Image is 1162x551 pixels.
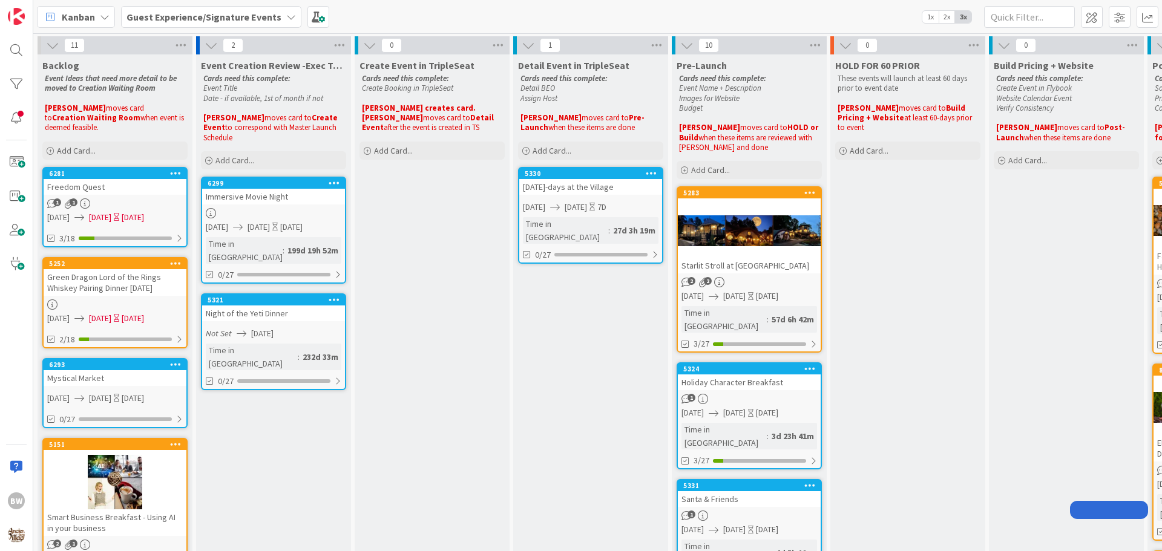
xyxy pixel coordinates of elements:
div: 5324Holiday Character Breakfast [678,364,821,390]
em: Cards need this complete: [679,73,766,83]
div: 5321 [208,296,345,304]
span: 2 [53,540,61,547]
a: 5252Green Dragon Lord of the Rings Whiskey Pairing Dinner [DATE][DATE][DATE][DATE]2/18 [42,257,188,348]
div: 27d 3h 19m [610,224,658,237]
div: Green Dragon Lord of the Rings Whiskey Pairing Dinner [DATE] [44,269,186,296]
div: Night of the Yeti Dinner [202,305,345,321]
div: 6281 [49,169,186,178]
strong: Detail Event [362,112,496,132]
span: 1x [922,11,939,23]
span: Backlog [42,59,79,71]
div: 5331Santa & Friends [678,480,821,507]
span: 0 [381,38,402,53]
div: Time in [GEOGRAPHIC_DATA] [681,423,767,449]
span: [DATE] [251,327,274,340]
div: 5151 [49,440,186,449]
em: Images for Website [679,93,740,103]
em: Create Booking in TripleSeat [362,83,453,93]
div: 6281Freedom Quest [44,168,186,195]
input: Quick Filter... [984,6,1075,28]
span: Add Card... [850,145,888,156]
span: Create Event in TripleSeat [359,59,474,71]
div: BW [8,492,25,509]
div: 5331 [678,480,821,491]
div: 232d 33m [300,350,341,364]
span: moves card to [423,112,470,123]
span: 3x [955,11,971,23]
div: Time in [GEOGRAPHIC_DATA] [206,344,298,370]
span: when these items are done [1024,132,1111,143]
span: : [608,224,610,237]
div: 57d 6h 42m [769,313,817,326]
div: 5324 [678,364,821,374]
span: [DATE] [681,290,704,302]
span: moves card to [1057,122,1105,132]
em: Date - if available, 1st of month if not [203,93,323,103]
span: 0/27 [59,413,75,426]
span: after the event is created in TS [384,122,479,132]
span: 1 [688,394,695,402]
em: Cards need this complete: [203,73,290,83]
div: 6293 [44,359,186,370]
div: 3d 23h 41m [769,429,817,443]
div: Mystical Market [44,370,186,386]
span: Pre-Launch [677,59,727,71]
span: 2/18 [59,333,75,346]
div: Immersive Movie Night [202,189,345,204]
span: Event Creation Review -Exec Team [201,59,346,71]
div: Time in [GEOGRAPHIC_DATA] [523,217,608,244]
span: 1 [70,198,77,206]
a: 5321Night of the Yeti DinnerNot Set[DATE]Time in [GEOGRAPHIC_DATA]:232d 33m0/27 [201,293,346,390]
span: Add Card... [1008,155,1047,166]
span: : [767,429,769,443]
strong: Post-Launch [996,122,1125,142]
span: [DATE] [723,406,746,419]
div: 5331 [683,481,821,490]
div: [DATE]-days at the Village [519,179,662,195]
div: 5330 [525,169,662,178]
span: Detail Event in TripleSeat [518,59,629,71]
div: 7D [597,201,606,214]
strong: [PERSON_NAME] [203,112,264,123]
span: 0 [1016,38,1036,53]
div: 5321Night of the Yeti Dinner [202,295,345,321]
span: 1 [70,540,77,547]
span: 2 [704,277,712,285]
span: moves card to [45,103,146,123]
span: Add Card... [374,145,413,156]
span: 1 [688,510,695,518]
span: [DATE] [47,312,70,325]
em: Cards need this complete: [996,73,1083,83]
span: when these items are done [548,122,635,132]
span: moves card to [740,122,787,132]
div: 5330 [519,168,662,179]
em: Event Ideas that need more detail to be moved to Creation Waiting Room [45,73,179,93]
div: 5321 [202,295,345,305]
div: 5283 [683,189,821,197]
strong: Build Pricing + Website [838,103,967,123]
div: 199d 19h 52m [284,244,341,257]
span: when these items are reviewed with [PERSON_NAME] and done [679,132,814,152]
b: Guest Experience/Signature Events [126,11,281,23]
strong: [PERSON_NAME] [996,122,1057,132]
a: 6293Mystical Market[DATE][DATE][DATE]0/27 [42,358,188,428]
div: [DATE] [122,312,144,325]
span: Add Card... [57,145,96,156]
strong: [PERSON_NAME] [838,103,899,113]
span: 1 [53,198,61,206]
span: 0/27 [218,269,234,281]
div: Freedom Quest [44,179,186,195]
div: [DATE] [756,290,778,302]
div: 5151Smart Business Breakfast - Using AI in your business [44,439,186,536]
div: [DATE] [122,211,144,224]
div: Holiday Character Breakfast [678,374,821,390]
span: Build Pricing + Website [994,59,1094,71]
div: Santa & Friends [678,491,821,507]
strong: [PERSON_NAME] [679,122,740,132]
span: Add Card... [533,145,571,156]
span: HOLD FOR 60 PRIOR [835,59,920,71]
div: 6299 [208,179,345,187]
span: 10 [698,38,719,53]
span: : [767,313,769,326]
i: Not Set [206,328,232,339]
